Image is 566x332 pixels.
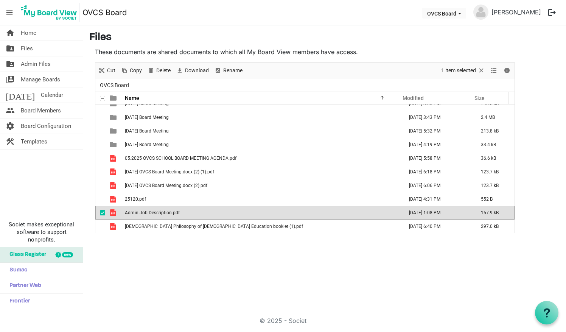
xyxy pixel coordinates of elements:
td: is template cell column header type [105,206,123,220]
td: September 03, 2025 5:32 PM column header Modified [401,124,473,138]
td: 123.7 kB is template cell column header Size [473,179,515,192]
div: Clear selection [438,63,488,79]
td: 2.4 MB is template cell column header Size [473,111,515,124]
span: [DATE] [6,87,35,103]
div: Delete [145,63,173,79]
span: Copy [129,66,143,75]
img: My Board View Logo [19,3,79,22]
div: Copy [118,63,145,79]
td: October 14, 2024 1:08 PM column header Modified [401,206,473,220]
td: is template cell column header type [105,165,123,179]
a: © 2025 - Societ [260,317,306,324]
span: switch_account [6,72,15,87]
span: folder_shared [6,56,15,72]
td: July 28, 2025 3:43 PM column header Modified [401,111,473,124]
span: Manage Boards [21,72,60,87]
td: checkbox [95,206,105,220]
a: [PERSON_NAME] [488,5,544,20]
span: Glass Register [6,247,46,262]
button: Copy [120,66,143,75]
span: Calendar [41,87,63,103]
span: Files [21,41,33,56]
span: Board Configuration [21,118,71,134]
td: is template cell column header type [105,192,123,206]
span: Delete [155,66,171,75]
td: 213.8 kB is template cell column header Size [473,124,515,138]
td: checkbox [95,151,105,165]
span: construction [6,134,15,149]
button: logout [544,5,560,20]
span: Size [474,95,485,101]
td: checkbox [95,179,105,192]
span: 1 item selected [440,66,477,75]
td: Admin Job Description.pdf is template cell column header Name [123,206,401,220]
td: July 15, 2025 6:06 PM column header Modified [401,179,473,192]
button: OVCS Board dropdownbutton [422,8,466,19]
img: no-profile-picture.svg [473,5,488,20]
span: Templates [21,134,47,149]
span: [DATE] Board Meeting [125,101,169,106]
span: Cut [106,66,116,75]
td: checkbox [95,192,105,206]
td: 157.9 kB is template cell column header Size [473,206,515,220]
div: View [488,63,501,79]
span: people [6,103,15,118]
td: is template cell column header type [105,151,123,165]
td: checkbox [95,111,105,124]
span: [DEMOGRAPHIC_DATA] Philosophy of [DEMOGRAPHIC_DATA] Education booklet (1).pdf [125,224,303,229]
td: is template cell column header type [105,124,123,138]
td: Biblical Philosophy of Christian Education booklet (1).pdf is template cell column header Name [123,220,401,233]
td: checkbox [95,220,105,233]
button: Delete [146,66,172,75]
td: July 15, 2025 5:58 PM column header Modified [401,151,473,165]
span: Board Members [21,103,61,118]
span: Admin Job Description.pdf [125,210,180,215]
td: checkbox [95,165,105,179]
td: 2025-09-16 Board Meeting is template cell column header Name [123,138,401,151]
span: OVCS Board [98,81,131,90]
td: 552 B is template cell column header Size [473,192,515,206]
td: 2025-04-15 OVCS Board Meeting.docx (2).pdf is template cell column header Name [123,179,401,192]
td: August 27, 2023 6:40 PM column header Modified [401,220,473,233]
span: Sumac [6,263,27,278]
div: new [62,252,73,257]
span: [DATE] OVCS Board Meeting.docx (2).pdf [125,183,207,188]
span: Name [125,95,139,101]
h3: Files [89,31,560,44]
span: [DATE] Board Meeting [125,128,169,134]
div: Cut [95,63,118,79]
a: My Board View Logo [19,3,82,22]
span: Partner Web [6,278,41,293]
span: [DATE] Board Meeting [125,115,169,120]
button: Selection [440,66,487,75]
td: September 16, 2025 4:19 PM column header Modified [401,138,473,151]
div: Download [173,63,211,79]
td: 123.7 kB is template cell column header Size [473,165,515,179]
span: settings [6,118,15,134]
td: January 20, 2025 4:31 PM column header Modified [401,192,473,206]
td: 297.0 kB is template cell column header Size [473,220,515,233]
td: 2025-04-15 OVCS Board Meeting.docx (2) (1).pdf is template cell column header Name [123,165,401,179]
span: Frontier [6,294,30,309]
a: OVCS Board [82,5,127,20]
span: home [6,25,15,41]
button: Cut [97,66,117,75]
td: checkbox [95,124,105,138]
span: Modified [403,95,424,101]
div: Rename [211,63,245,79]
td: July 15, 2025 6:18 PM column header Modified [401,165,473,179]
span: [DATE] OVCS Board Meeting.docx (2) (1).pdf [125,169,214,175]
span: Home [21,25,36,41]
td: is template cell column header type [105,220,123,233]
td: 2025-08-17 Board Meeting is template cell column header Name [123,124,401,138]
td: is template cell column header type [105,111,123,124]
div: Details [501,63,513,79]
span: [DATE] Board Meeting [125,142,169,147]
td: checkbox [95,138,105,151]
td: 2025-07-15 Board Meeting is template cell column header Name [123,111,401,124]
span: Admin Files [21,56,51,72]
span: 05.2025 OVCS SCHOOL BOARD MEETING AGENDA.pdf [125,156,236,161]
span: Rename [222,66,243,75]
span: Societ makes exceptional software to support nonprofits. [3,221,79,243]
span: 25120.pdf [125,196,146,202]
